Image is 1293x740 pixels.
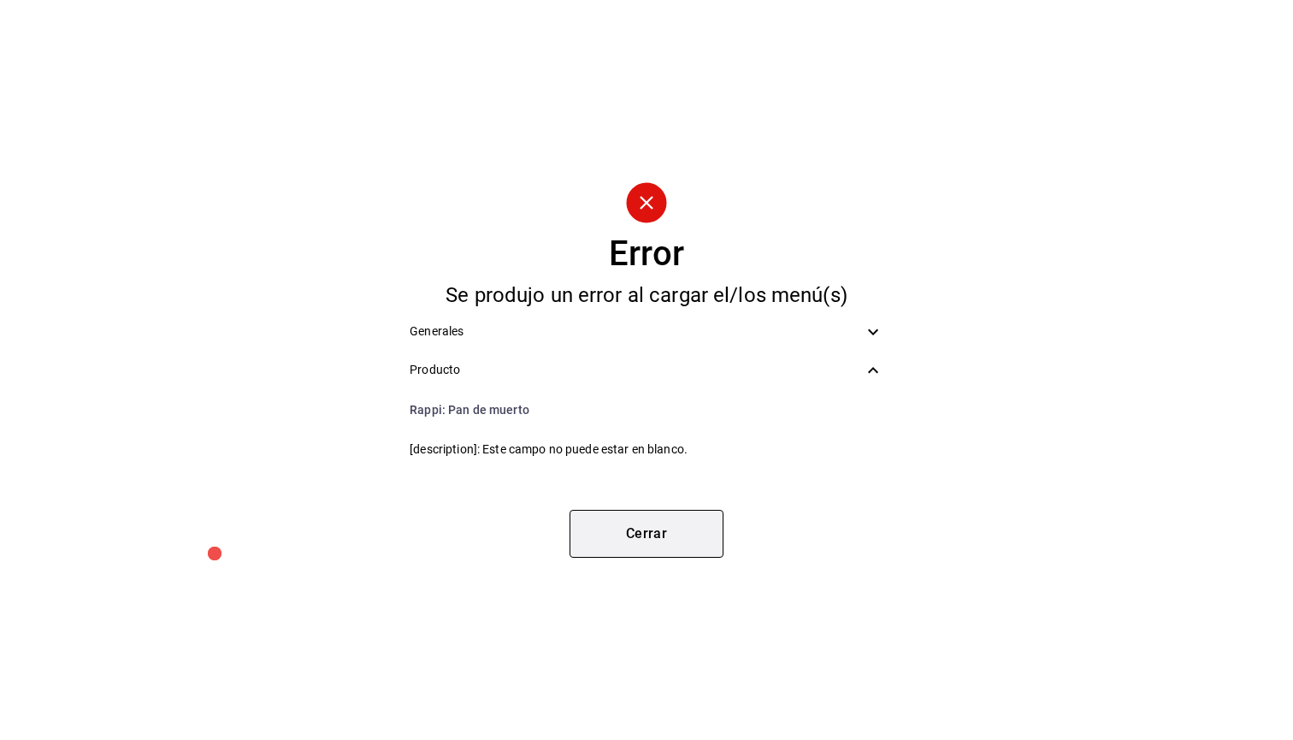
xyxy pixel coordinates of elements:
[410,323,863,340] span: Generales
[396,285,897,305] div: Se produjo un error al cargar el/los menú(s)
[410,441,883,459] span: [description]: Este campo no puede estar en blanco.
[396,389,897,430] li: Pan de muerto
[396,351,897,389] div: Producto
[609,237,684,271] div: Error
[396,312,897,351] div: Generales
[410,361,863,379] span: Producto
[570,510,723,558] button: Cerrar
[410,403,446,417] span: Rappi :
